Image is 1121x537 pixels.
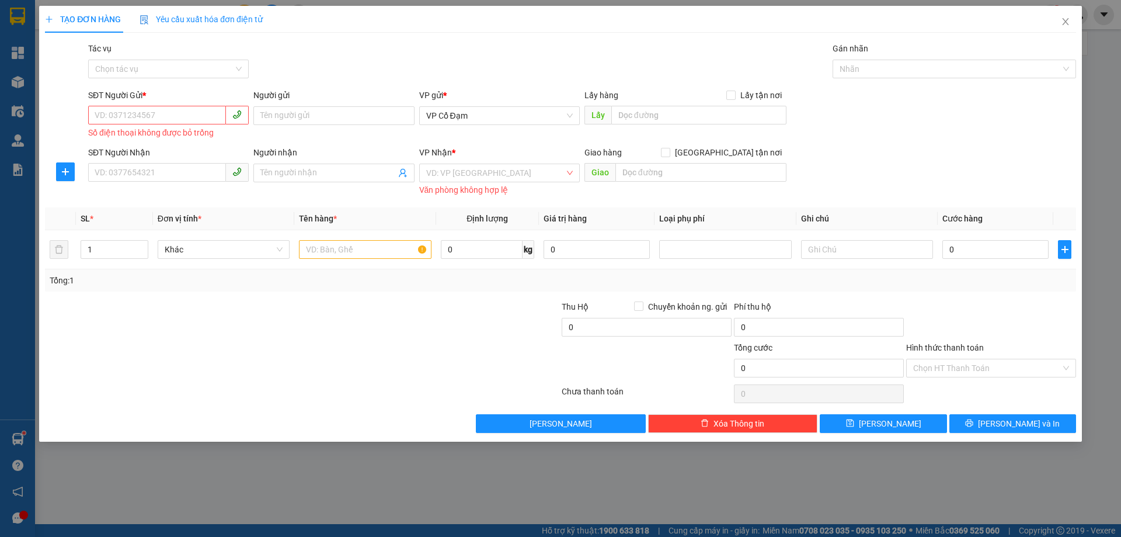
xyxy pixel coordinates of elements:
[1049,6,1082,39] button: Close
[88,89,249,102] div: SĐT Người Gửi
[45,15,121,24] span: TẠO ĐƠN HÀNG
[57,167,74,176] span: plus
[906,343,984,352] label: Hình thức thanh toán
[476,414,646,433] button: [PERSON_NAME]
[523,240,534,259] span: kg
[801,240,933,259] input: Ghi Chú
[670,146,786,159] span: [GEOGRAPHIC_DATA] tận nơi
[81,214,90,223] span: SL
[158,214,201,223] span: Đơn vị tính
[701,419,709,428] span: delete
[426,107,573,124] span: VP Cổ Đạm
[88,146,249,159] div: SĐT Người Nhận
[1058,240,1071,259] button: plus
[560,385,733,406] div: Chưa thanh toán
[140,15,149,25] img: icon
[1061,17,1070,26] span: close
[965,419,973,428] span: printer
[949,414,1076,433] button: printer[PERSON_NAME] và In
[734,343,772,352] span: Tổng cước
[544,214,587,223] span: Giá trị hàng
[466,214,508,223] span: Định lượng
[713,417,764,430] span: Xóa Thông tin
[419,148,452,157] span: VP Nhận
[615,163,786,182] input: Dọc đường
[544,240,650,259] input: 0
[88,44,112,53] label: Tác vụ
[140,15,263,24] span: Yêu cầu xuất hóa đơn điện tử
[398,168,408,178] span: user-add
[299,214,337,223] span: Tên hàng
[165,241,283,258] span: Khác
[820,414,946,433] button: save[PERSON_NAME]
[299,240,431,259] input: VD: Bàn, Ghế
[45,15,53,23] span: plus
[846,419,854,428] span: save
[56,162,75,181] button: plus
[419,183,580,197] div: Văn phòng không hợp lệ
[50,274,433,287] div: Tổng: 1
[978,417,1060,430] span: [PERSON_NAME] và In
[88,126,249,140] div: Số điện thoại không được bỏ trống
[648,414,818,433] button: deleteXóa Thông tin
[643,300,732,313] span: Chuyển khoản ng. gửi
[734,300,904,318] div: Phí thu hộ
[942,214,983,223] span: Cước hàng
[419,89,580,102] div: VP gửi
[655,207,796,230] th: Loại phụ phí
[232,110,242,119] span: phone
[859,417,921,430] span: [PERSON_NAME]
[833,44,868,53] label: Gán nhãn
[736,89,786,102] span: Lấy tận nơi
[253,89,414,102] div: Người gửi
[50,240,68,259] button: delete
[1059,245,1070,254] span: plus
[530,417,592,430] span: [PERSON_NAME]
[584,163,615,182] span: Giao
[584,148,622,157] span: Giao hàng
[253,146,414,159] div: Người nhận
[611,106,786,124] input: Dọc đường
[232,167,242,176] span: phone
[584,91,618,100] span: Lấy hàng
[562,302,589,311] span: Thu Hộ
[584,106,611,124] span: Lấy
[796,207,938,230] th: Ghi chú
